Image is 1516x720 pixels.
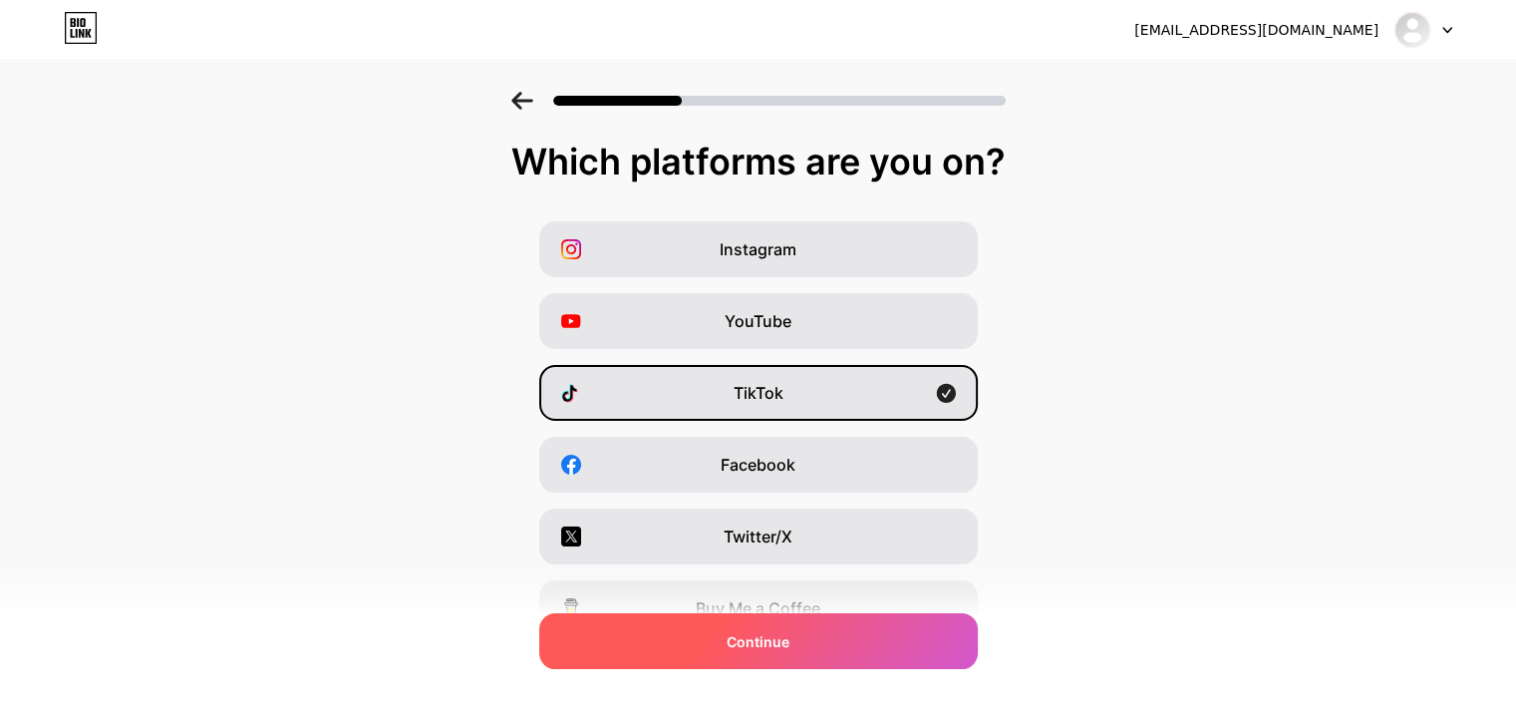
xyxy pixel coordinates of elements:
span: Snapchat [722,668,794,692]
span: Instagram [720,237,796,261]
span: YouTube [725,309,791,333]
div: [EMAIL_ADDRESS][DOMAIN_NAME] [1134,20,1378,41]
span: Twitter/X [724,525,792,548]
span: Facebook [721,453,795,477]
span: Buy Me a Coffee [696,596,820,620]
span: Continue [727,631,789,652]
span: TikTok [734,381,783,405]
img: Trọng Nghĩa Đinh [1393,11,1431,49]
div: Which platforms are you on? [20,142,1496,181]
